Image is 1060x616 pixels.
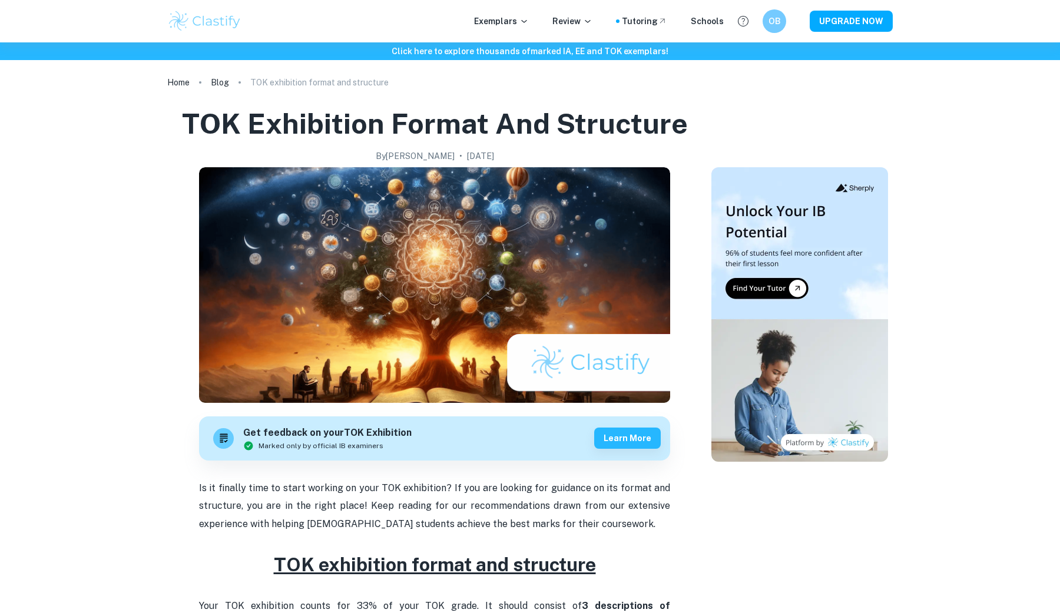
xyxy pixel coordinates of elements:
[552,15,592,28] p: Review
[211,74,229,91] a: Blog
[199,167,670,403] img: TOK exhibition format and structure cover image
[768,15,781,28] h6: OB
[199,416,670,461] a: Get feedback on yourTOK ExhibitionMarked only by official IB examinersLearn more
[711,167,888,462] img: Thumbnail
[167,9,242,33] img: Clastify logo
[474,15,529,28] p: Exemplars
[459,150,462,163] p: •
[250,76,389,89] p: TOK exhibition format and structure
[376,150,455,163] h2: By [PERSON_NAME]
[199,479,670,533] p: Is it finally time to start working on your TOK exhibition? If you are looking for guidance on it...
[810,11,893,32] button: UPGRADE NOW
[167,74,190,91] a: Home
[182,105,688,143] h1: TOK exhibition format and structure
[733,11,753,31] button: Help and Feedback
[2,45,1058,58] h6: Click here to explore thousands of marked IA, EE and TOK exemplars !
[467,150,494,163] h2: [DATE]
[622,15,667,28] a: Tutoring
[243,426,412,441] h6: Get feedback on your TOK Exhibition
[274,554,596,575] u: TOK exhibition format and structure
[763,9,786,33] button: OB
[594,428,661,449] button: Learn more
[259,441,383,451] span: Marked only by official IB examiners
[691,15,724,28] a: Schools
